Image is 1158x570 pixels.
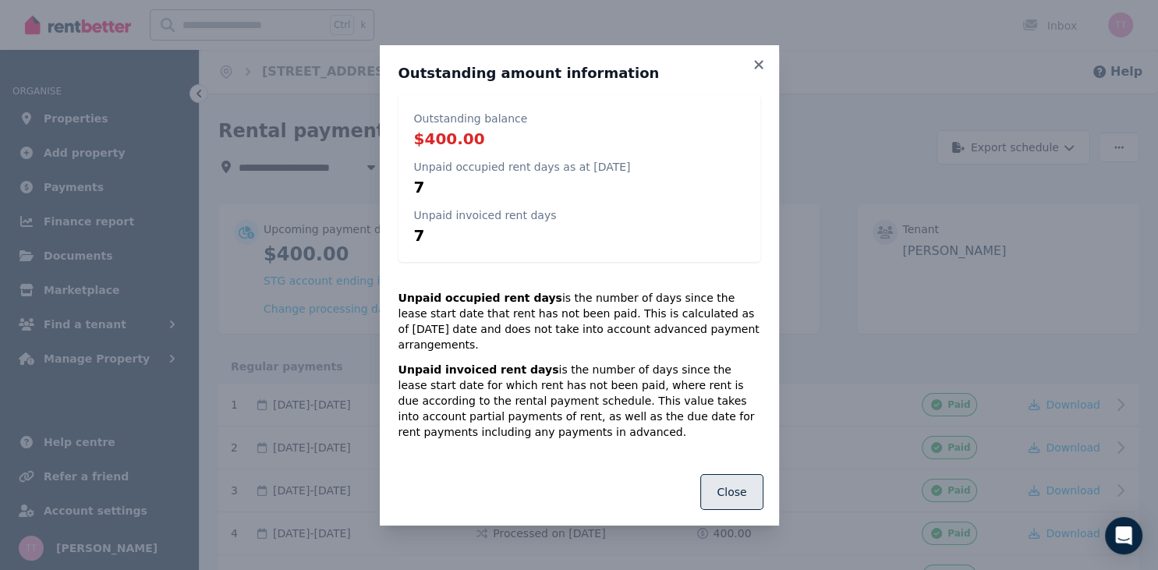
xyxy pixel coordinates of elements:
div: Open Intercom Messenger [1105,517,1142,554]
p: Unpaid invoiced rent days [414,207,557,223]
p: is the number of days since the lease start date that rent has not been paid. This is calculated ... [398,290,760,352]
p: is the number of days since the lease start date for which rent has not been paid, where rent is ... [398,362,760,440]
h3: Outstanding amount information [398,64,760,83]
strong: Unpaid occupied rent days [398,292,562,304]
p: Unpaid occupied rent days as at [DATE] [414,159,631,175]
strong: Unpaid invoiced rent days [398,363,559,376]
p: $400.00 [414,128,528,150]
p: 7 [414,176,631,198]
p: 7 [414,225,557,246]
p: Outstanding balance [414,111,528,126]
button: Close [700,474,763,510]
